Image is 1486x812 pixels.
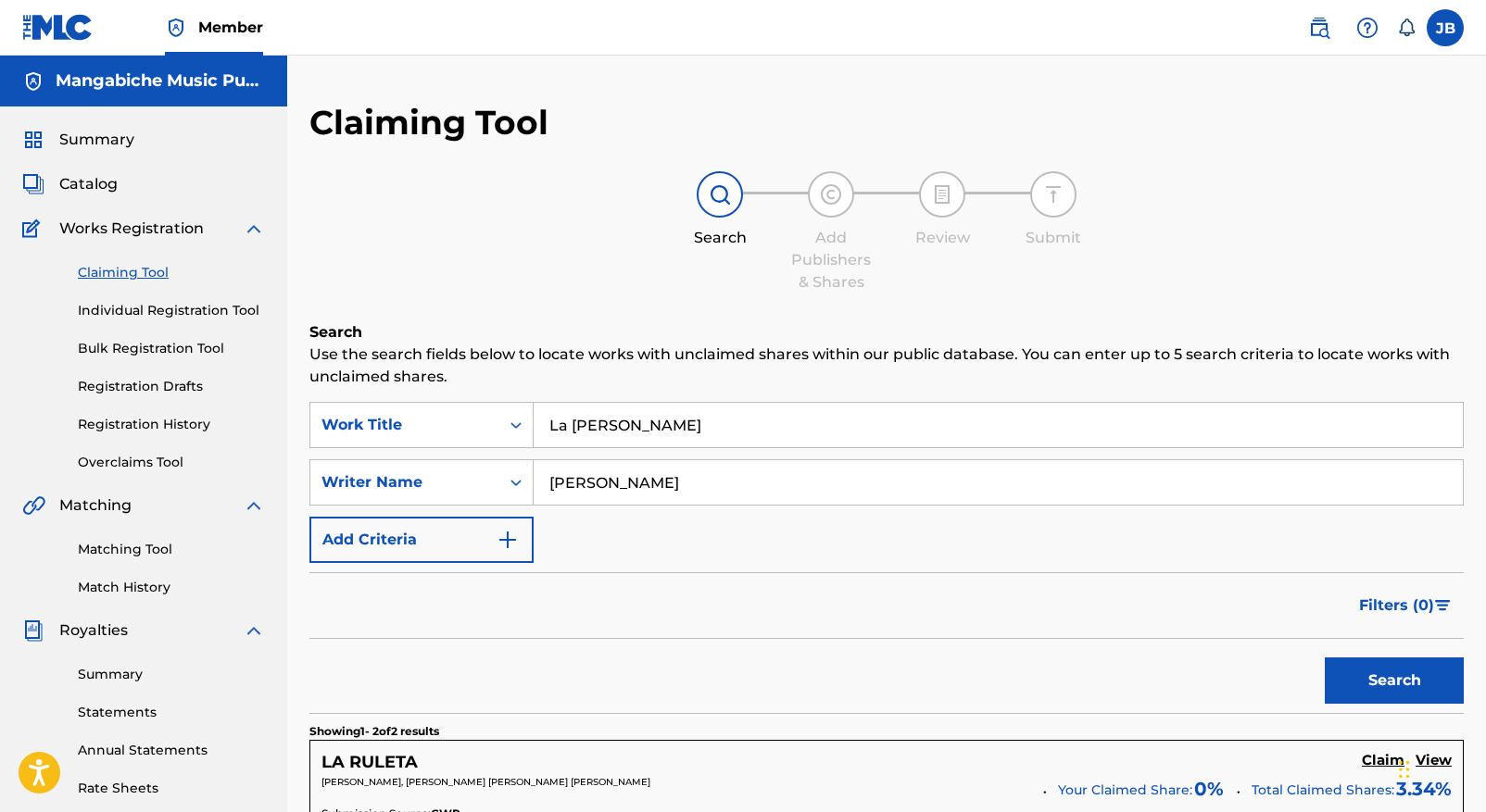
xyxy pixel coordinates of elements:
[309,344,1464,388] p: Use the search fields below to locate works with unclaimed shares within our public database. You...
[22,70,44,93] img: Accounts
[1359,594,1434,617] span: Filters ( 0 )
[1393,723,1486,812] iframe: Chat Widget
[1007,227,1100,249] div: Submit
[78,263,265,282] a: Claiming Tool
[78,703,265,722] a: Statements
[497,529,519,551] img: 9d2ae6d4665cec9f34b9.svg
[674,227,766,249] div: Search
[1399,742,1410,797] div: Drag
[243,218,265,240] img: expand
[59,173,118,195] span: Catalog
[78,339,265,358] a: Bulk Registration Tool
[22,129,44,151] img: Summary
[1434,530,1486,679] iframe: Resource Center
[78,578,265,597] a: Match History
[1427,9,1464,46] div: User Menu
[243,494,265,517] img: expand
[78,377,265,396] a: Registration Drafts
[321,414,488,436] div: Work Title
[22,494,45,517] img: Matching
[1356,17,1379,39] img: help
[78,415,265,434] a: Registration History
[59,129,134,151] span: Summary
[22,173,44,195] img: Catalog
[78,779,265,798] a: Rate Sheets
[1397,19,1416,37] div: Notifications
[1058,781,1192,800] span: Your Claimed Share:
[1194,775,1224,803] span: 0 %
[309,402,1464,713] form: Search Form
[321,776,650,788] span: [PERSON_NAME], [PERSON_NAME] [PERSON_NAME] [PERSON_NAME]
[321,752,418,773] h5: LA RULETA
[1348,582,1464,629] button: Filters (0)
[309,321,1464,344] h6: Search
[1252,781,1394,798] span: Total Claimed Shares:
[59,218,204,240] span: Works Registration
[309,102,548,144] h2: Claiming Tool
[78,453,265,472] a: Overclaims Tool
[22,218,46,240] img: Works Registration
[22,14,94,41] img: MLC Logo
[1362,752,1404,769] h5: Claim
[931,183,953,206] img: step indicator icon for Review
[321,471,488,493] div: Writer Name
[820,183,842,206] img: step indicator icon for Add Publishers & Shares
[78,301,265,320] a: Individual Registration Tool
[709,183,731,206] img: step indicator icon for Search
[1308,17,1330,39] img: search
[896,227,989,249] div: Review
[78,665,265,684] a: Summary
[56,70,265,92] h5: Mangabiche Music Publishing
[1042,183,1064,206] img: step indicator icon for Submit
[1301,9,1338,46] a: Public Search
[785,227,877,294] div: Add Publishers & Shares
[22,129,134,151] a: SummarySummary
[1325,657,1464,704] button: Search
[198,17,263,38] span: Member
[1349,9,1386,46] div: Help
[309,723,439,740] p: Showing 1 - 2 of 2 results
[59,494,132,517] span: Matching
[78,741,265,760] a: Annual Statements
[59,619,128,642] span: Royalties
[78,540,265,559] a: Matching Tool
[22,619,44,642] img: Royalties
[165,17,187,39] img: Top Rightsholder
[22,173,118,195] a: CatalogCatalog
[243,619,265,642] img: expand
[309,517,534,563] button: Add Criteria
